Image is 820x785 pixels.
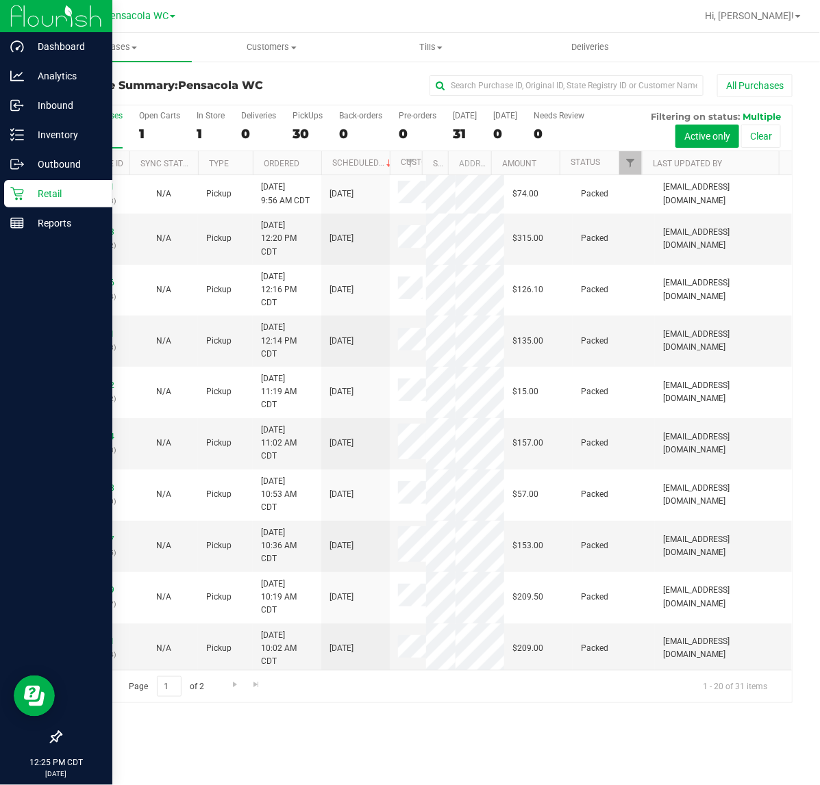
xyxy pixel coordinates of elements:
[663,584,784,610] span: [EMAIL_ADDRESS][DOMAIN_NAME]
[156,488,171,501] button: N/A
[261,321,313,361] span: [DATE] 12:14 PM CDT
[581,283,608,296] span: Packed
[692,676,778,697] span: 1 - 20 of 31 items
[156,541,171,550] span: Not Applicable
[261,526,313,566] span: [DATE] 10:36 AM CDT
[156,437,171,450] button: N/A
[209,159,229,168] a: Type
[10,40,24,53] inline-svg: Dashboard
[156,335,171,348] button: N/A
[206,232,232,245] span: Pickup
[261,578,313,617] span: [DATE] 10:19 AM CDT
[14,675,55,717] iframe: Resource center
[206,642,232,655] span: Pickup
[206,335,232,348] span: Pickup
[24,127,106,143] p: Inventory
[156,489,171,499] span: Not Applicable
[534,111,584,120] div: Needs Review
[10,99,24,112] inline-svg: Inbound
[510,33,669,62] a: Deliveries
[206,437,232,450] span: Pickup
[156,385,171,398] button: N/A
[332,158,395,168] a: Scheduled
[241,111,276,120] div: Deliveries
[717,74,793,97] button: All Purchases
[156,188,171,201] button: N/A
[619,151,642,175] a: Filter
[261,372,313,412] span: [DATE] 11:19 AM CDT
[581,385,608,398] span: Packed
[104,10,169,22] span: Pensacola WC
[581,642,608,655] span: Packed
[512,283,543,296] span: $126.10
[330,437,353,450] span: [DATE]
[156,643,171,653] span: Not Applicable
[24,215,106,231] p: Reports
[653,159,722,168] a: Last Updated By
[651,111,740,122] span: Filtering on status:
[60,79,304,92] h3: Purchase Summary:
[330,188,353,201] span: [DATE]
[430,75,704,96] input: Search Purchase ID, Original ID, State Registry ID or Customer Name...
[24,68,106,84] p: Analytics
[330,591,353,604] span: [DATE]
[10,187,24,201] inline-svg: Retail
[512,385,538,398] span: $15.00
[453,111,477,120] div: [DATE]
[293,126,323,142] div: 30
[206,283,232,296] span: Pickup
[743,111,781,122] span: Multiple
[247,676,266,695] a: Go to the last page
[10,157,24,171] inline-svg: Outbound
[156,592,171,602] span: Not Applicable
[581,188,608,201] span: Packed
[339,126,382,142] div: 0
[330,335,353,348] span: [DATE]
[156,591,171,604] button: N/A
[493,126,517,142] div: 0
[156,642,171,655] button: N/A
[156,539,171,552] button: N/A
[581,232,608,245] span: Packed
[206,488,232,501] span: Pickup
[156,232,171,245] button: N/A
[178,79,263,92] span: Pensacola WC
[10,128,24,142] inline-svg: Inventory
[663,430,784,456] span: [EMAIL_ADDRESS][DOMAIN_NAME]
[663,181,784,207] span: [EMAIL_ADDRESS][DOMAIN_NAME]
[24,185,106,202] p: Retail
[581,539,608,552] span: Packed
[10,69,24,83] inline-svg: Analytics
[261,270,313,310] span: [DATE] 12:16 PM CDT
[434,159,506,168] a: State Registry ID
[157,676,182,697] input: 1
[663,635,784,661] span: [EMAIL_ADDRESS][DOMAIN_NAME]
[197,126,225,142] div: 1
[351,33,510,62] a: Tills
[24,156,106,172] p: Outbound
[261,475,313,515] span: [DATE] 10:53 AM CDT
[206,591,232,604] span: Pickup
[33,33,192,62] a: Purchases
[339,111,382,120] div: Back-orders
[352,41,510,53] span: Tills
[10,216,24,230] inline-svg: Reports
[675,125,739,148] button: Active only
[512,232,543,245] span: $315.00
[534,126,584,142] div: 0
[156,336,171,346] span: Not Applicable
[117,676,216,697] span: Page of 2
[156,283,171,296] button: N/A
[261,629,313,669] span: [DATE] 10:02 AM CDT
[330,642,353,655] span: [DATE]
[24,97,106,114] p: Inbound
[581,488,608,501] span: Packed
[512,188,538,201] span: $74.00
[663,276,784,303] span: [EMAIL_ADDRESS][DOMAIN_NAME]
[264,159,299,168] a: Ordered
[330,232,353,245] span: [DATE]
[330,539,353,552] span: [DATE]
[399,126,436,142] div: 0
[453,126,477,142] div: 31
[512,591,543,604] span: $209.50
